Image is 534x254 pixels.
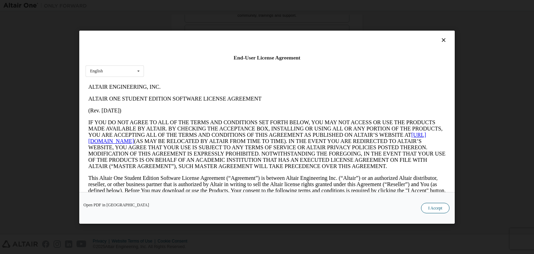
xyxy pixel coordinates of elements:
[3,94,360,119] p: This Altair One Student Edition Software License Agreement (“Agreement”) is between Altair Engine...
[3,15,360,21] p: ALTAIR ONE STUDENT EDITION SOFTWARE LICENSE AGREEMENT
[3,38,360,88] p: IF YOU DO NOT AGREE TO ALL OF THE TERMS AND CONDITIONS SET FORTH BELOW, YOU MAY NOT ACCESS OR USE...
[3,3,360,9] p: ALTAIR ENGINEERING, INC.
[86,54,448,61] div: End-User License Agreement
[83,203,149,207] a: Open PDF in [GEOGRAPHIC_DATA]
[421,203,450,213] button: I Accept
[90,69,103,73] div: English
[3,26,360,33] p: (Rev. [DATE])
[3,51,341,63] a: [URL][DOMAIN_NAME]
